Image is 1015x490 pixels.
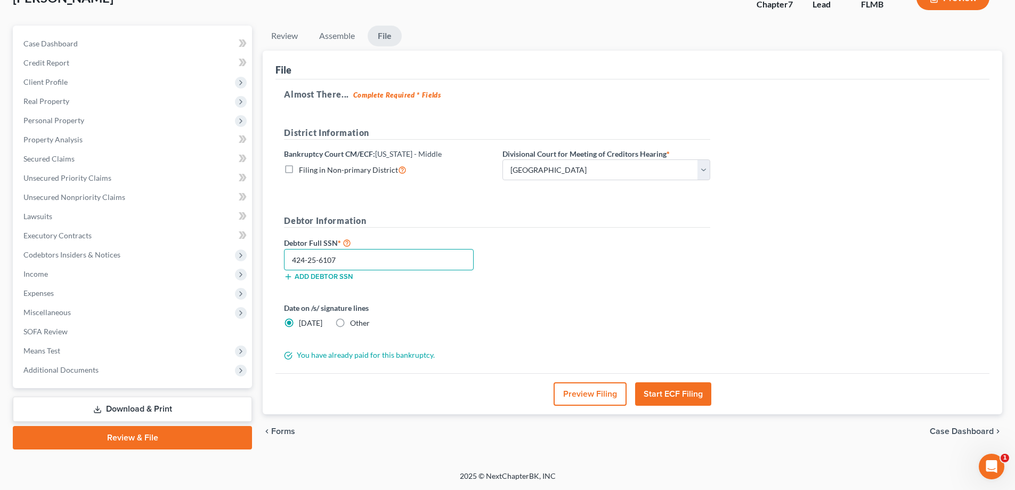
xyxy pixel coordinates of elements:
[979,454,1004,479] iframe: Intercom live chat
[284,126,710,140] h5: District Information
[502,148,670,159] label: Divisional Court for Meeting of Creditors Hearing
[299,318,322,327] span: [DATE]
[635,382,711,406] button: Start ECF Filing
[275,63,291,76] div: File
[23,346,60,355] span: Means Test
[930,427,1002,436] a: Case Dashboard chevron_right
[271,427,295,436] span: Forms
[368,26,402,46] a: File
[23,173,111,182] span: Unsecured Priority Claims
[23,250,120,259] span: Codebtors Insiders & Notices
[15,149,252,168] a: Secured Claims
[375,149,442,158] span: [US_STATE] - Middle
[13,426,252,449] a: Review & File
[930,427,994,436] span: Case Dashboard
[284,214,710,228] h5: Debtor Information
[23,77,68,86] span: Client Profile
[23,39,78,48] span: Case Dashboard
[1001,454,1009,462] span: 1
[23,288,54,298] span: Expenses
[15,168,252,188] a: Unsecured Priority Claims
[263,26,306,46] a: Review
[311,26,363,46] a: Assemble
[23,135,83,144] span: Property Analysis
[204,471,811,490] div: 2025 © NextChapterBK, INC
[23,97,69,106] span: Real Property
[23,327,68,336] span: SOFA Review
[279,350,716,360] div: You have already paid for this bankruptcy.
[15,322,252,341] a: SOFA Review
[263,427,271,436] i: chevron_left
[284,249,474,270] input: XXX-XX-XXXX
[284,272,353,281] button: Add debtor SSN
[284,302,492,314] label: Date on /s/ signature lines
[15,226,252,245] a: Executory Contracts
[23,269,48,278] span: Income
[350,318,370,327] span: Other
[263,427,310,436] button: chevron_left Forms
[353,91,441,99] strong: Complete Required * Fields
[13,397,252,422] a: Download & Print
[23,308,71,317] span: Miscellaneous
[279,236,497,249] label: Debtor Full SSN
[23,154,75,163] span: Secured Claims
[284,88,981,101] h5: Almost There...
[15,207,252,226] a: Lawsuits
[23,192,125,202] span: Unsecured Nonpriority Claims
[23,212,52,221] span: Lawsuits
[554,382,627,406] button: Preview Filing
[15,130,252,149] a: Property Analysis
[15,34,252,53] a: Case Dashboard
[23,365,99,374] span: Additional Documents
[23,116,84,125] span: Personal Property
[284,148,442,159] label: Bankruptcy Court CM/ECF:
[23,231,92,240] span: Executory Contracts
[23,58,69,67] span: Credit Report
[15,53,252,73] a: Credit Report
[15,188,252,207] a: Unsecured Nonpriority Claims
[994,427,1002,436] i: chevron_right
[299,165,398,174] span: Filing in Non-primary District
